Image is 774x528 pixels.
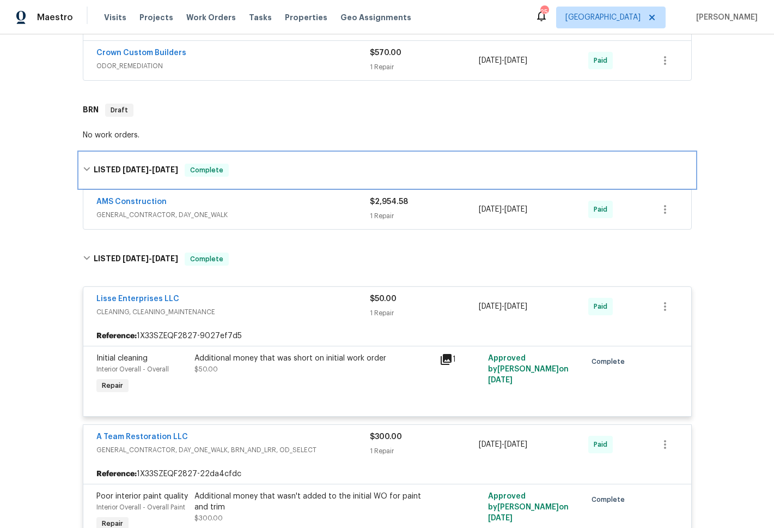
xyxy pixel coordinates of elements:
span: [GEOGRAPHIC_DATA] [565,12,641,23]
b: Reference: [96,331,137,341]
div: 1 Repair [370,308,479,319]
h6: LISTED [94,253,178,266]
div: 1X33SZEQF2827-22da4cfdc [83,464,691,484]
span: Complete [592,494,629,505]
span: Visits [104,12,126,23]
a: Lisse Enterprises LLC [96,295,179,303]
span: Projects [139,12,173,23]
div: 1 Repair [370,211,479,221]
span: Paid [594,204,612,215]
h6: BRN [83,104,99,117]
span: $50.00 [194,366,218,373]
div: 1 Repair [370,446,479,457]
span: - [479,55,527,66]
span: - [479,439,527,450]
div: LISTED [DATE]-[DATE]Complete [80,153,695,188]
span: Initial cleaning [96,355,148,362]
div: Additional money that was short on initial work order [194,353,433,364]
span: Poor interior paint quality [96,493,188,500]
span: [DATE] [488,514,513,522]
span: Repair [97,380,127,391]
span: [DATE] [504,57,527,64]
span: Paid [594,301,612,312]
span: GENERAL_CONTRACTOR, DAY_ONE_WALK [96,209,370,220]
span: Complete [186,254,228,265]
div: LISTED [DATE]-[DATE]Complete [80,242,695,277]
span: [DATE] [152,255,178,262]
div: Additional money that wasn't added to the initial WO for paint and trim [194,491,433,513]
div: No work orders. [83,130,692,141]
span: Paid [594,439,612,450]
span: Properties [285,12,327,23]
span: GENERAL_CONTRACTOR, DAY_ONE_WALK, BRN_AND_LRR, OD_SELECT [96,445,370,455]
span: - [123,166,178,173]
span: Paid [594,55,612,66]
span: Maestro [37,12,73,23]
span: [DATE] [488,376,513,384]
span: [DATE] [479,441,502,448]
span: [DATE] [479,206,502,213]
span: Tasks [249,14,272,21]
span: [DATE] [504,206,527,213]
span: - [479,301,527,312]
span: $570.00 [370,49,401,57]
span: ODOR_REMEDIATION [96,61,370,71]
span: $50.00 [370,295,397,303]
span: - [123,255,178,262]
span: Geo Assignments [340,12,411,23]
a: Crown Custom Builders [96,49,186,57]
span: Interior Overall - Overall [96,366,169,373]
span: Approved by [PERSON_NAME] on [488,493,569,522]
span: [DATE] [152,166,178,173]
span: CLEANING, CLEANING_MAINTENANCE [96,307,370,317]
div: 1 Repair [370,62,479,73]
span: [DATE] [479,57,502,64]
span: Complete [592,356,629,367]
span: [DATE] [504,441,527,448]
span: Interior Overall - Overall Paint [96,504,185,511]
span: - [479,204,527,215]
span: [DATE] [123,255,149,262]
span: $300.00 [370,433,402,441]
div: 1 [440,353,482,366]
a: AMS Construction [96,198,167,206]
span: Approved by [PERSON_NAME] on [488,355,569,384]
a: A Team Restoration LLC [96,433,188,441]
div: 1X33SZEQF2827-9027ef7d5 [83,326,691,346]
span: Draft [106,105,132,116]
span: Work Orders [186,12,236,23]
span: $300.00 [194,515,223,521]
span: [DATE] [123,166,149,173]
span: Complete [186,165,228,176]
div: BRN Draft [80,93,695,128]
span: [DATE] [504,303,527,310]
div: 25 [540,7,548,17]
span: [PERSON_NAME] [692,12,758,23]
b: Reference: [96,469,137,479]
h6: LISTED [94,164,178,177]
span: $2,954.58 [370,198,408,206]
span: [DATE] [479,303,502,310]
